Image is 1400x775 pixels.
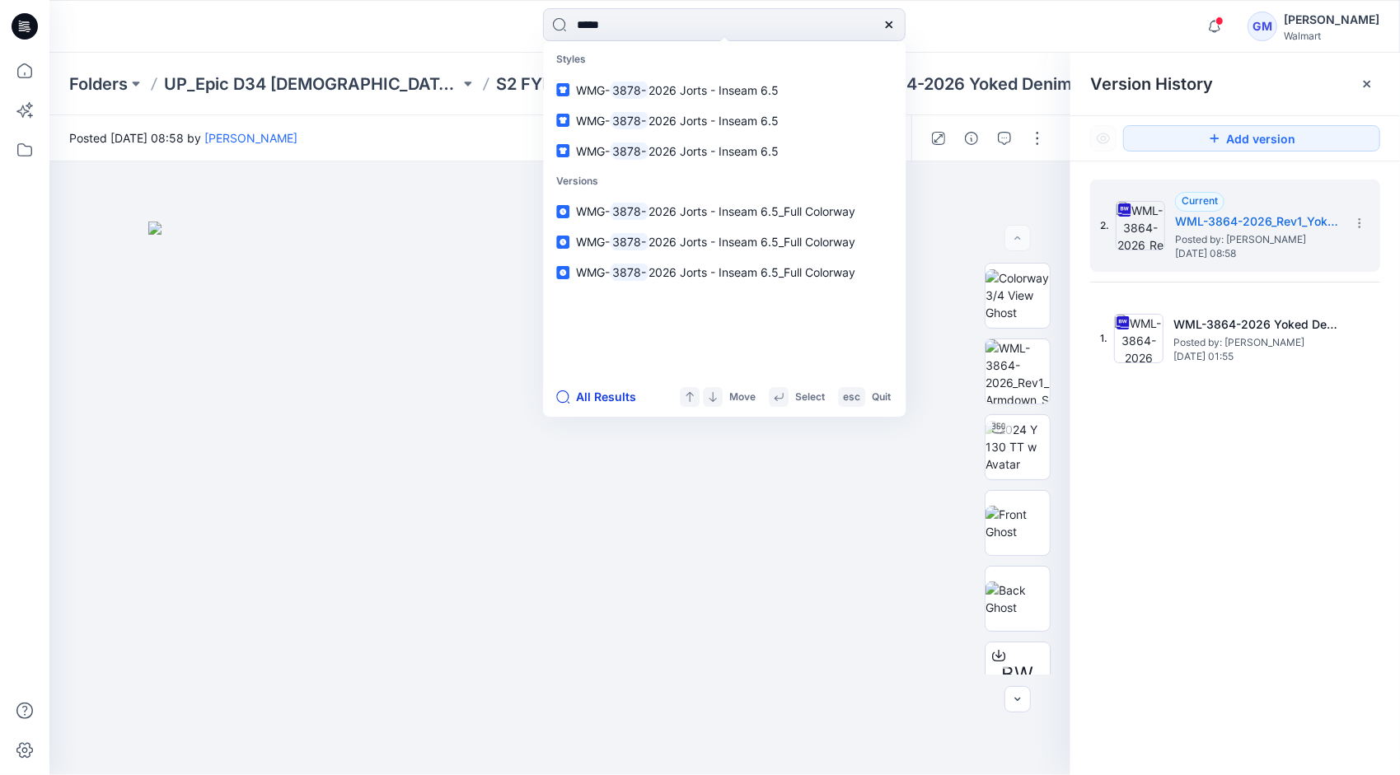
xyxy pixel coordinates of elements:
[576,114,610,128] span: WMG-
[546,75,902,105] a: WMG-3878-2026 Jorts - Inseam 6.5
[576,235,610,249] span: WMG-
[1173,351,1338,362] span: [DATE] 01:55
[958,125,985,152] button: Details
[546,196,902,226] a: WMG-3878-2026 Jorts - Inseam 6.5_Full Colorway
[872,389,891,406] p: Quit
[610,232,648,251] mark: 3878-
[1090,125,1117,152] button: Show Hidden Versions
[69,129,297,147] span: Posted [DATE] 08:58 by
[1284,10,1379,30] div: [PERSON_NAME]
[1284,30,1379,42] div: Walmart
[986,269,1050,321] img: Colorway 3/4 View Ghost
[1248,12,1277,41] div: GM
[576,204,610,218] span: WMG-
[546,226,902,257] a: WMG-3878-2026 Jorts - Inseam 6.5_Full Colorway
[1182,194,1218,207] span: Current
[729,389,756,406] p: Move
[610,81,648,100] mark: 3878-
[648,265,855,279] span: 2026 Jorts - Inseam 6.5_Full Colorway
[576,265,610,279] span: WMG-
[828,72,1106,96] p: WML-3864-2026 Yoked Denim Top
[1002,660,1034,689] span: BW
[1173,334,1338,351] span: Posted by: Gayan Mahawithanalage
[204,131,297,145] a: [PERSON_NAME]
[576,83,610,97] span: WMG-
[1090,74,1213,94] span: Version History
[648,83,779,97] span: 2026 Jorts - Inseam 6.5
[1360,77,1374,91] button: Close
[1175,231,1340,248] span: Posted by: Gayan Mahawithanalage
[610,142,648,161] mark: 3878-
[648,235,855,249] span: 2026 Jorts - Inseam 6.5_Full Colorway
[496,72,792,96] a: S2 FYE 2027 D34 [DEMOGRAPHIC_DATA] Woven Tops and Jackets
[795,389,825,406] p: Select
[69,72,128,96] a: Folders
[546,105,902,136] a: WMG-3878-2026 Jorts - Inseam 6.5
[576,144,610,158] span: WMG-
[1123,125,1380,152] button: Add version
[648,144,779,158] span: 2026 Jorts - Inseam 6.5
[843,389,860,406] p: esc
[546,166,902,197] p: Versions
[1175,248,1340,259] span: [DATE] 08:58
[164,72,460,96] a: UP_Epic D34 [DEMOGRAPHIC_DATA] Top
[986,506,1050,540] img: Front Ghost
[546,136,902,166] a: WMG-3878-2026 Jorts - Inseam 6.5
[1175,212,1340,231] h5: WML-3864-2026_Rev1_Yoked Denim Top_Full Colorway
[648,204,855,218] span: 2026 Jorts - Inseam 6.5_Full Colorway
[610,263,648,282] mark: 3878-
[610,202,648,221] mark: 3878-
[986,421,1050,473] img: 2024 Y 130 TT w Avatar
[1114,314,1164,363] img: WML-3864-2026 Yoked Denim Top
[1116,201,1165,250] img: WML-3864-2026_Rev1_Yoked Denim Top_Full Colorway
[546,257,902,287] a: WMG-3878-2026 Jorts - Inseam 6.5_Full Colorway
[648,114,779,128] span: 2026 Jorts - Inseam 6.5
[986,581,1050,616] img: Back Ghost
[556,387,647,407] button: All Results
[1100,218,1109,233] span: 2.
[986,339,1050,404] img: WML-3864-2026_Rev1_Armdown_Soft Silver
[546,44,902,75] p: Styles
[1100,331,1107,346] span: 1.
[610,111,648,130] mark: 3878-
[1173,315,1338,334] h5: WML-3864-2026 Yoked Denim Top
